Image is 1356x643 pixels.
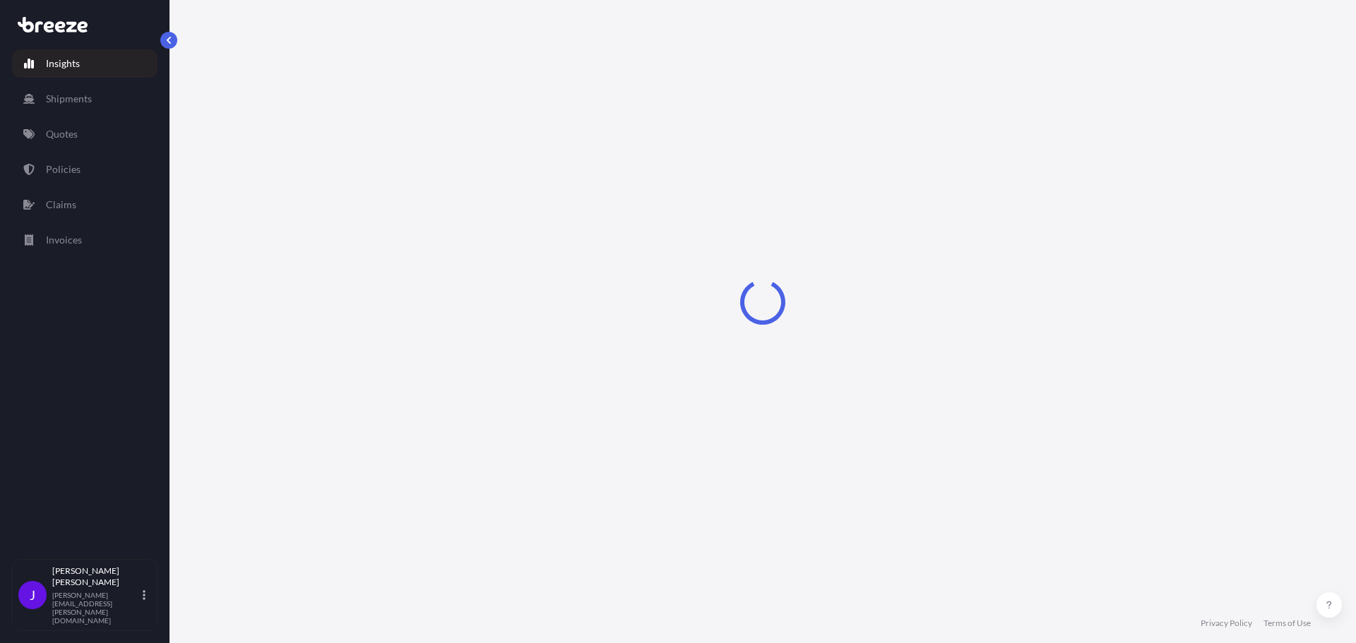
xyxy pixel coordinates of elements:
[1201,618,1252,629] a: Privacy Policy
[52,565,140,588] p: [PERSON_NAME] [PERSON_NAME]
[12,226,157,254] a: Invoices
[46,162,81,176] p: Policies
[46,198,76,212] p: Claims
[12,155,157,184] a: Policies
[52,591,140,625] p: [PERSON_NAME][EMAIL_ADDRESS][PERSON_NAME][DOMAIN_NAME]
[30,588,35,602] span: J
[46,92,92,106] p: Shipments
[46,56,80,71] p: Insights
[12,85,157,113] a: Shipments
[46,233,82,247] p: Invoices
[12,49,157,78] a: Insights
[46,127,78,141] p: Quotes
[12,191,157,219] a: Claims
[12,120,157,148] a: Quotes
[1263,618,1311,629] a: Terms of Use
